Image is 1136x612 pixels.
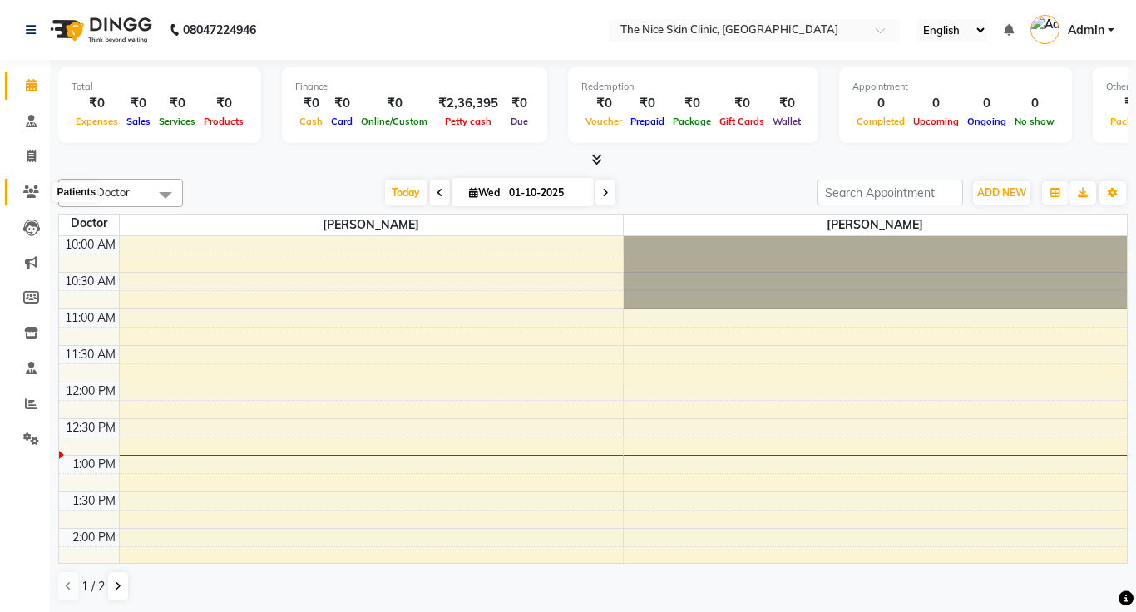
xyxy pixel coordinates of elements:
div: 1:30 PM [69,492,119,510]
div: 10:30 AM [62,273,119,290]
b: 08047224946 [183,7,256,53]
div: ₹2,36,395 [432,94,505,113]
div: ₹0 [715,94,768,113]
div: ₹0 [581,94,626,113]
div: Total [72,80,248,94]
div: ₹0 [155,94,200,113]
span: Completed [852,116,909,127]
span: 1 / 2 [81,578,105,595]
span: Expenses [72,116,122,127]
div: 1:00 PM [69,456,119,473]
div: 0 [909,94,963,113]
span: Card [327,116,357,127]
div: Patients [52,182,100,202]
div: ₹0 [200,94,248,113]
span: Voucher [581,116,626,127]
div: Redemption [581,80,805,94]
span: [PERSON_NAME] [624,215,1128,235]
span: Services [155,116,200,127]
span: Due [506,116,532,127]
div: 0 [963,94,1010,113]
div: Doctor [59,215,119,232]
span: Upcoming [909,116,963,127]
img: Admin [1030,15,1059,44]
div: ₹0 [327,94,357,113]
div: 11:30 AM [62,346,119,363]
div: Finance [295,80,534,94]
span: [PERSON_NAME] [120,215,623,235]
div: 0 [1010,94,1059,113]
span: Prepaid [626,116,669,127]
span: Cash [295,116,327,127]
span: Today [385,180,427,205]
span: Ongoing [963,116,1010,127]
input: 2025-10-01 [504,180,587,205]
input: Search Appointment [817,180,963,205]
div: 0 [852,94,909,113]
div: ₹0 [669,94,715,113]
span: Wed [465,186,504,199]
div: Appointment [852,80,1059,94]
button: ADD NEW [973,181,1030,205]
span: Petty cash [441,116,496,127]
span: Products [200,116,248,127]
span: Wallet [768,116,805,127]
div: ₹0 [72,94,122,113]
span: Package [669,116,715,127]
div: ₹0 [295,94,327,113]
span: Sales [122,116,155,127]
div: ₹0 [768,94,805,113]
span: Admin [1068,22,1104,39]
span: Online/Custom [357,116,432,127]
div: 11:00 AM [62,309,119,327]
div: 12:00 PM [62,382,119,400]
span: ADD NEW [977,186,1026,199]
img: logo [42,7,156,53]
span: No show [1010,116,1059,127]
div: 2:00 PM [69,529,119,546]
div: 12:30 PM [62,419,119,437]
div: ₹0 [505,94,534,113]
div: 10:00 AM [62,236,119,254]
div: ₹0 [122,94,155,113]
div: ₹0 [357,94,432,113]
span: Gift Cards [715,116,768,127]
div: ₹0 [626,94,669,113]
